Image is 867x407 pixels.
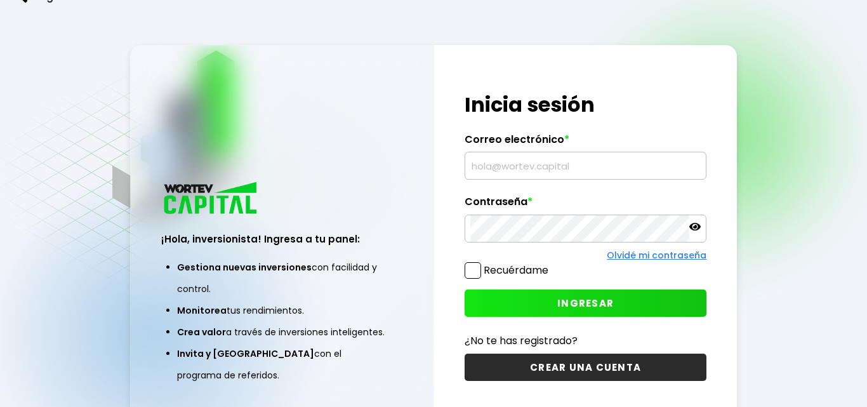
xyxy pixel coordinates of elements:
[465,90,707,120] h1: Inicia sesión
[177,321,388,343] li: a través de inversiones inteligentes.
[470,152,701,179] input: hola@wortev.capital
[465,333,707,349] p: ¿No te has registrado?
[177,326,226,338] span: Crea valor
[177,347,314,360] span: Invita y [GEOGRAPHIC_DATA]
[465,290,707,317] button: INGRESAR
[607,249,706,262] a: Olvidé mi contraseña
[161,180,261,218] img: logo_wortev_capital
[161,232,404,246] h3: ¡Hola, inversionista! Ingresa a tu panel:
[484,263,548,277] label: Recuérdame
[177,343,388,386] li: con el programa de referidos.
[177,261,312,274] span: Gestiona nuevas inversiones
[465,133,707,152] label: Correo electrónico
[177,257,388,300] li: con facilidad y control.
[557,297,614,310] span: INGRESAR
[177,300,388,321] li: tus rendimientos.
[465,354,707,381] button: CREAR UNA CUENTA
[465,196,707,215] label: Contraseña
[465,333,707,381] a: ¿No te has registrado?CREAR UNA CUENTA
[177,304,227,317] span: Monitorea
